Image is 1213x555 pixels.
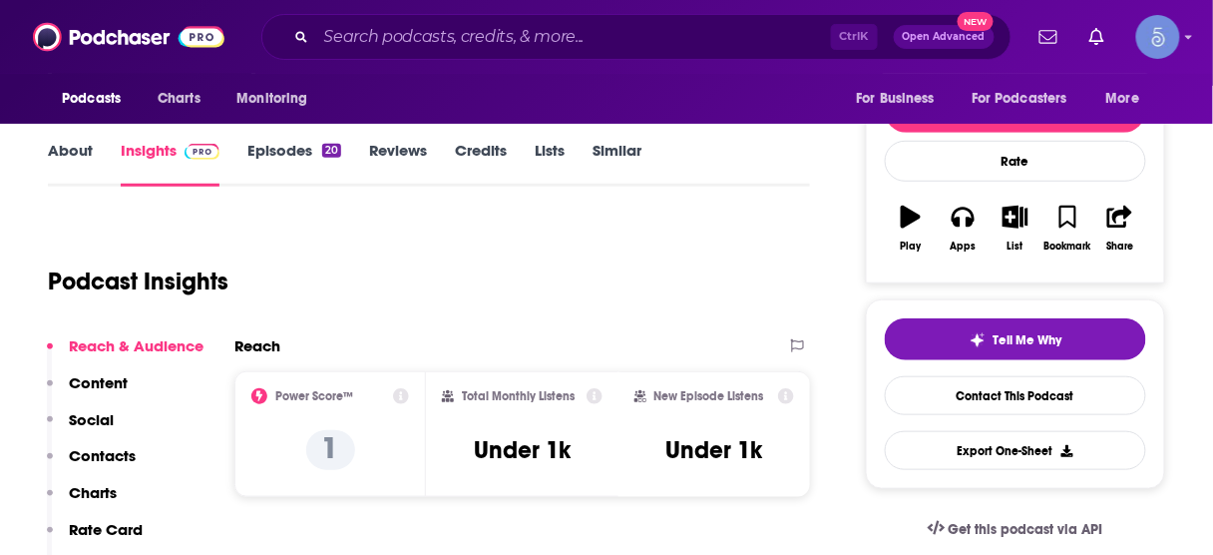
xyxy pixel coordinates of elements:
[261,14,1011,60] div: Search podcasts, credits, & more...
[885,141,1146,182] div: Rate
[831,24,878,50] span: Ctrl K
[1136,15,1180,59] span: Logged in as Spiral5-G1
[1008,241,1023,253] div: List
[994,332,1062,348] span: Tell Me Why
[145,80,212,118] a: Charts
[48,80,147,118] button: open menu
[1136,15,1180,59] button: Show profile menu
[69,520,143,539] p: Rate Card
[970,332,986,348] img: tell me why sparkle
[48,267,228,296] h1: Podcast Insights
[1136,15,1180,59] img: User Profile
[1106,241,1133,253] div: Share
[885,318,1146,360] button: tell me why sparkleTell Me Why
[69,446,136,465] p: Contacts
[885,376,1146,415] a: Contact This Podcast
[951,241,977,253] div: Apps
[972,85,1067,113] span: For Podcasters
[222,80,333,118] button: open menu
[654,389,764,403] h2: New Episode Listens
[1031,20,1065,54] a: Show notifications dropdown
[47,336,203,373] button: Reach & Audience
[1041,193,1093,265] button: Bookmark
[1044,241,1091,253] div: Bookmark
[856,85,935,113] span: For Business
[593,141,641,187] a: Similar
[901,241,922,253] div: Play
[158,85,201,113] span: Charts
[316,21,831,53] input: Search podcasts, credits, & more...
[185,144,219,160] img: Podchaser Pro
[455,141,507,187] a: Credits
[47,373,128,410] button: Content
[665,435,762,465] h3: Under 1k
[69,336,203,355] p: Reach & Audience
[1092,80,1165,118] button: open menu
[937,193,989,265] button: Apps
[903,32,986,42] span: Open Advanced
[236,85,307,113] span: Monitoring
[306,430,355,470] p: 1
[885,431,1146,470] button: Export One-Sheet
[62,85,121,113] span: Podcasts
[69,373,128,392] p: Content
[369,141,427,187] a: Reviews
[894,25,995,49] button: Open AdvancedNew
[1081,20,1112,54] a: Show notifications dropdown
[48,141,93,187] a: About
[47,483,117,520] button: Charts
[234,336,280,355] h2: Reach
[535,141,565,187] a: Lists
[990,193,1041,265] button: List
[322,144,341,158] div: 20
[47,410,114,447] button: Social
[958,12,994,31] span: New
[1106,85,1140,113] span: More
[912,505,1119,554] a: Get this podcast via API
[1094,193,1146,265] button: Share
[47,446,136,483] button: Contacts
[247,141,341,187] a: Episodes20
[275,389,353,403] h2: Power Score™
[949,521,1103,538] span: Get this podcast via API
[69,410,114,429] p: Social
[474,435,571,465] h3: Under 1k
[121,141,219,187] a: InsightsPodchaser Pro
[33,18,224,56] img: Podchaser - Follow, Share and Rate Podcasts
[842,80,960,118] button: open menu
[885,193,937,265] button: Play
[462,389,575,403] h2: Total Monthly Listens
[959,80,1096,118] button: open menu
[69,483,117,502] p: Charts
